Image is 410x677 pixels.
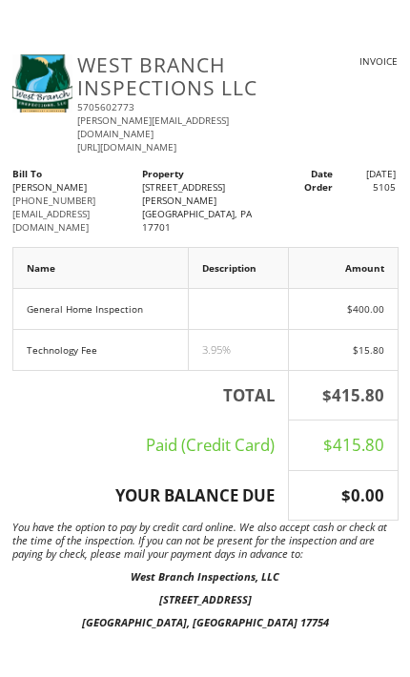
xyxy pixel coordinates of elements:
th: YOUR BALANCE DUE [12,470,288,521]
th: Description [188,247,288,288]
th: Amount [288,247,398,288]
span: General Home Inspection [27,302,143,316]
div: [STREET_ADDRESS][PERSON_NAME] [142,180,268,207]
div: Order [273,180,336,194]
strong: Property [142,167,184,180]
a: [EMAIL_ADDRESS][DOMAIN_NAME] [12,207,90,234]
th: $415.80 [288,370,398,421]
a: [PHONE_NUMBER] [12,194,95,207]
div: [DATE] [336,167,399,180]
span: You have the option to pay by credit card online. We also accept cash or check at the time of the... [12,520,387,561]
th: Name [12,247,188,288]
th: TOTAL [12,370,288,421]
a: [PERSON_NAME][EMAIL_ADDRESS][DOMAIN_NAME] [77,113,229,140]
span: West Branch Inspections, LLC [131,569,279,584]
div: INVOICE [305,54,399,68]
td: Paid (Credit Card) [12,421,288,471]
div: 3.95% [202,343,275,357]
td: Technology Fee [12,329,188,370]
div: 5105 [336,180,399,194]
img: 3EF893F5-7E4F-44A2-A0A1-56410D3405A6.jpeg [12,54,72,113]
div: [PERSON_NAME] [12,180,138,194]
th: $0.00 [288,470,398,521]
td: $400.00 [288,288,398,329]
a: 5705602773 [77,100,134,113]
td: $415.80 [288,421,398,471]
div: Date [273,167,336,180]
a: [URL][DOMAIN_NAME] [77,140,176,154]
span: [GEOGRAPHIC_DATA], [GEOGRAPHIC_DATA] 17754 [82,615,329,629]
strong: Bill To [12,167,42,180]
h3: West Branch Inspections LLC [77,54,300,100]
td: $15.80 [288,329,398,370]
span: [STREET_ADDRESS] [159,592,252,606]
div: [GEOGRAPHIC_DATA], PA 17701 [142,207,268,234]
